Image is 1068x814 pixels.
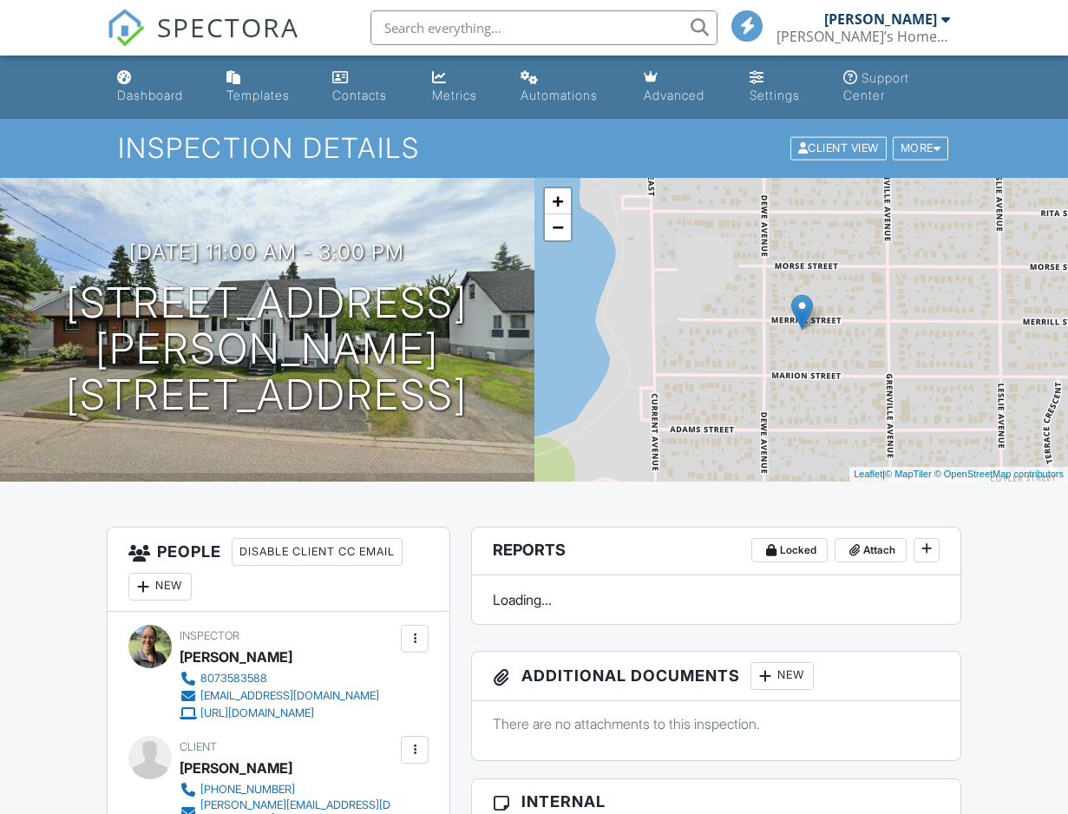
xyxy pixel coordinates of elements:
div: Templates [226,88,290,102]
div: Advanced [644,88,704,102]
div: [PHONE_NUMBER] [200,783,295,797]
div: Automations [521,88,598,102]
h3: [DATE] 11:00 am - 3:00 pm [129,240,404,264]
div: Client View [790,137,887,161]
div: [PERSON_NAME] [180,755,292,781]
span: Inspector [180,629,239,642]
div: Support Center [843,70,909,102]
a: Automations (Basic) [514,62,623,112]
div: [EMAIL_ADDRESS][DOMAIN_NAME] [200,689,379,703]
div: [URL][DOMAIN_NAME] [200,706,314,720]
h3: Additional Documents [472,652,960,701]
div: Metrics [432,88,477,102]
a: [URL][DOMAIN_NAME] [180,705,379,722]
div: [PERSON_NAME] [824,10,937,28]
div: Sarah’s Home Inspections Inc [776,28,950,45]
a: SPECTORA [107,23,299,60]
a: Client View [789,141,891,154]
a: Settings [743,62,822,112]
div: | [849,467,1068,482]
span: Client [180,740,217,753]
input: Search everything... [370,10,717,45]
div: 8073583588 [200,672,267,686]
a: 8073583588 [180,670,379,687]
a: Advanced [637,62,729,112]
div: Settings [750,88,800,102]
a: [EMAIL_ADDRESS][DOMAIN_NAME] [180,687,379,705]
a: [PHONE_NUMBER] [180,781,396,798]
h1: Inspection Details [118,133,950,163]
a: Metrics [425,62,500,112]
a: Leaflet [854,469,882,479]
div: Disable Client CC Email [232,538,403,566]
div: New [128,573,192,601]
a: Dashboard [110,62,206,112]
h1: [STREET_ADDRESS][PERSON_NAME] [STREET_ADDRESS] [28,280,507,417]
a: Templates [219,62,312,112]
h3: People [108,528,449,612]
div: More [893,137,949,161]
a: Zoom in [545,188,571,214]
img: The Best Home Inspection Software - Spectora [107,9,145,47]
a: Zoom out [545,214,571,240]
div: [PERSON_NAME] [180,644,292,670]
a: © OpenStreetMap contributors [934,469,1064,479]
a: Contacts [325,62,411,112]
div: New [750,662,814,690]
a: © MapTiler [885,469,932,479]
span: SPECTORA [157,9,299,45]
a: Support Center [836,62,958,112]
div: Contacts [332,88,387,102]
div: Dashboard [117,88,183,102]
p: There are no attachments to this inspection. [493,714,939,733]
